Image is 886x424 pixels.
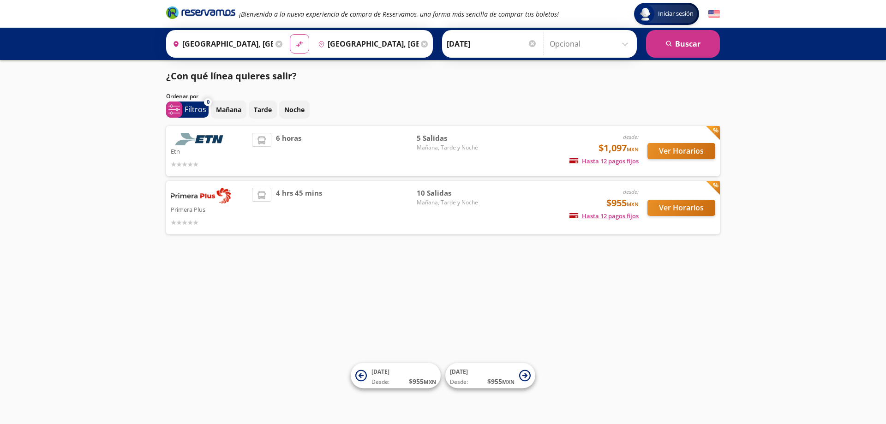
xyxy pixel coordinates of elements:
[417,143,481,152] span: Mañana, Tarde y Noche
[417,188,481,198] span: 10 Salidas
[445,363,535,388] button: [DATE]Desde:$955MXN
[646,30,720,58] button: Buscar
[166,6,235,22] a: Brand Logo
[647,143,715,159] button: Ver Horarios
[487,376,515,386] span: $ 955
[647,200,715,216] button: Ver Horarios
[254,105,272,114] p: Tarde
[450,378,468,386] span: Desde:
[599,141,639,155] span: $1,097
[627,146,639,153] small: MXN
[185,104,206,115] p: Filtros
[417,133,481,143] span: 5 Salidas
[409,376,436,386] span: $ 955
[447,32,537,55] input: Elegir Fecha
[276,188,322,227] span: 4 hrs 45 mins
[606,196,639,210] span: $955
[569,212,639,220] span: Hasta 12 pagos fijos
[314,32,419,55] input: Buscar Destino
[371,378,389,386] span: Desde:
[417,198,481,207] span: Mañana, Tarde y Noche
[171,203,247,215] p: Primera Plus
[207,98,210,106] span: 0
[450,368,468,376] span: [DATE]
[216,105,241,114] p: Mañana
[166,69,297,83] p: ¿Con qué línea quieres salir?
[708,8,720,20] button: English
[371,368,389,376] span: [DATE]
[279,101,310,119] button: Noche
[171,133,231,145] img: Etn
[166,6,235,19] i: Brand Logo
[502,378,515,385] small: MXN
[166,102,209,118] button: 0Filtros
[623,188,639,196] em: desde:
[284,105,305,114] p: Noche
[424,378,436,385] small: MXN
[249,101,277,119] button: Tarde
[169,32,273,55] input: Buscar Origen
[627,201,639,208] small: MXN
[171,188,231,203] img: Primera Plus
[171,145,247,156] p: Etn
[211,101,246,119] button: Mañana
[239,10,559,18] em: ¡Bienvenido a la nueva experiencia de compra de Reservamos, una forma más sencilla de comprar tus...
[550,32,632,55] input: Opcional
[623,133,639,141] em: desde:
[276,133,301,169] span: 6 horas
[166,92,198,101] p: Ordenar por
[654,9,697,18] span: Iniciar sesión
[351,363,441,388] button: [DATE]Desde:$955MXN
[569,157,639,165] span: Hasta 12 pagos fijos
